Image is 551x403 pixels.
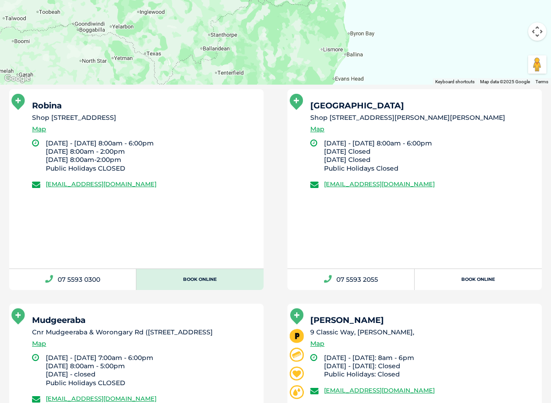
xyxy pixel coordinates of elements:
li: Shop [STREET_ADDRESS] [32,113,255,123]
li: [DATE] - [DATE] 8:00am - 6:00pm [DATE] Closed [DATE] Closed Public Holidays Closed [324,139,534,172]
a: Map [32,124,46,134]
a: 07 5593 2055 [287,269,415,290]
h5: Robina [32,102,255,110]
a: [EMAIL_ADDRESS][DOMAIN_NAME] [46,180,157,188]
button: Drag Pegman onto the map to open Street View [528,55,546,74]
h5: [PERSON_NAME] [310,316,534,324]
li: 9 Classic Way, [PERSON_NAME], [310,328,534,337]
h5: Mudgeeraba [32,316,255,324]
a: Map [32,339,46,349]
a: [EMAIL_ADDRESS][DOMAIN_NAME] [324,180,435,188]
li: Cnr Mudgeeraba & Worongary Rd ([STREET_ADDRESS] [32,328,255,337]
a: Book Online [136,269,264,290]
li: [DATE] - [DATE]: 8am - 6pm [DATE] - [DATE]: Closed ﻿Public Holidays: ﻿Closed [324,354,534,379]
li: [DATE] - [DATE] 7:00am - 6:00pm [DATE] 8:00am - 5:00pm [DATE] - closed Public Holidays CLOSED [46,354,255,387]
a: [EMAIL_ADDRESS][DOMAIN_NAME] [46,395,157,402]
span: Map data ©2025 Google [480,79,530,84]
a: Map [310,124,324,134]
h5: [GEOGRAPHIC_DATA] [310,102,534,110]
li: [DATE] - [DATE] 8:00am - 6:00pm [DATE] 8:00am - 2:00pm [DATE] 8:00am-2:00pm Public Holidays CLOSED [46,139,255,172]
a: Terms (opens in new tab) [535,79,548,84]
a: Map [310,339,324,349]
img: Google [2,73,32,85]
a: Book Online [415,269,542,290]
button: Keyboard shortcuts [435,79,475,85]
button: Map camera controls [528,22,546,41]
a: [EMAIL_ADDRESS][DOMAIN_NAME] [324,387,435,394]
a: Click to see this area on Google Maps [2,73,32,85]
li: Shop [STREET_ADDRESS][PERSON_NAME][PERSON_NAME] [310,113,534,123]
a: 07 5593 0300 [9,269,136,290]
